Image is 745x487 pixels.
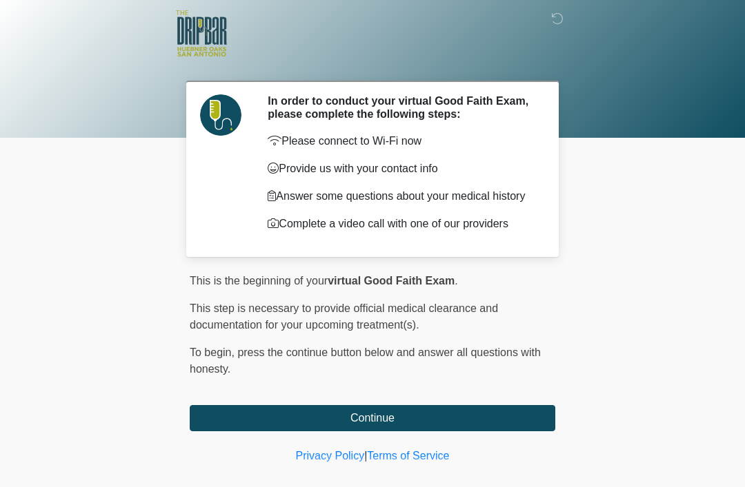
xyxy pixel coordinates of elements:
h2: In order to conduct your virtual Good Faith Exam, please complete the following steps: [268,94,535,121]
p: Provide us with your contact info [268,160,535,177]
span: . [455,275,457,287]
p: Answer some questions about your medical history [268,188,535,205]
img: Agent Avatar [200,94,241,136]
strong: virtual Good Faith Exam [328,275,455,287]
p: Complete a video call with one of our providers [268,216,535,232]
span: press the continue button below and answer all questions with honesty. [190,346,541,375]
button: Continue [190,405,555,431]
a: Terms of Service [367,450,449,462]
span: To begin, [190,346,237,358]
a: Privacy Policy [296,450,365,462]
span: This is the beginning of your [190,275,328,287]
p: Please connect to Wi-Fi now [268,133,535,149]
span: This step is necessary to provide official medical clearance and documentation for your upcoming ... [190,302,498,331]
a: | [364,450,367,462]
img: The DRIPBaR - The Strand at Huebner Oaks Logo [176,10,227,56]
